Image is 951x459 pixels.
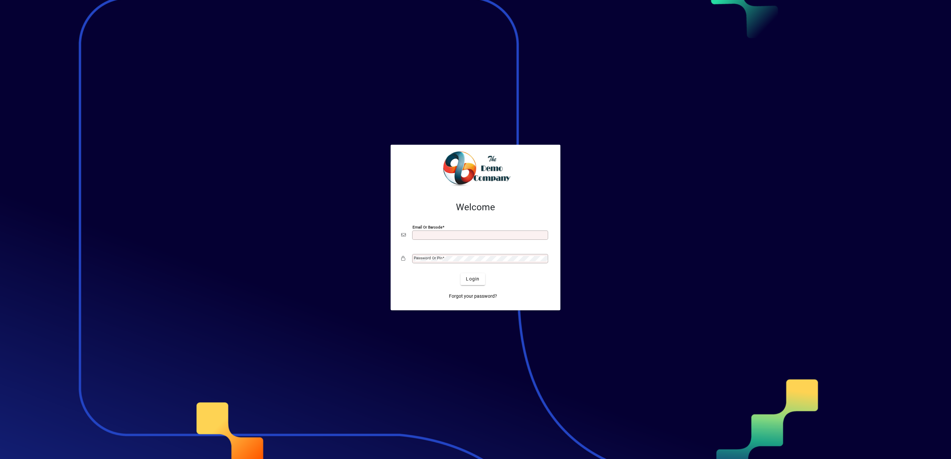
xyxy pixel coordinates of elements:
[412,225,442,229] mat-label: Email or Barcode
[466,276,479,282] span: Login
[401,202,550,213] h2: Welcome
[446,290,500,302] a: Forgot your password?
[414,256,442,260] mat-label: Password or Pin
[449,293,497,300] span: Forgot your password?
[461,273,485,285] button: Login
